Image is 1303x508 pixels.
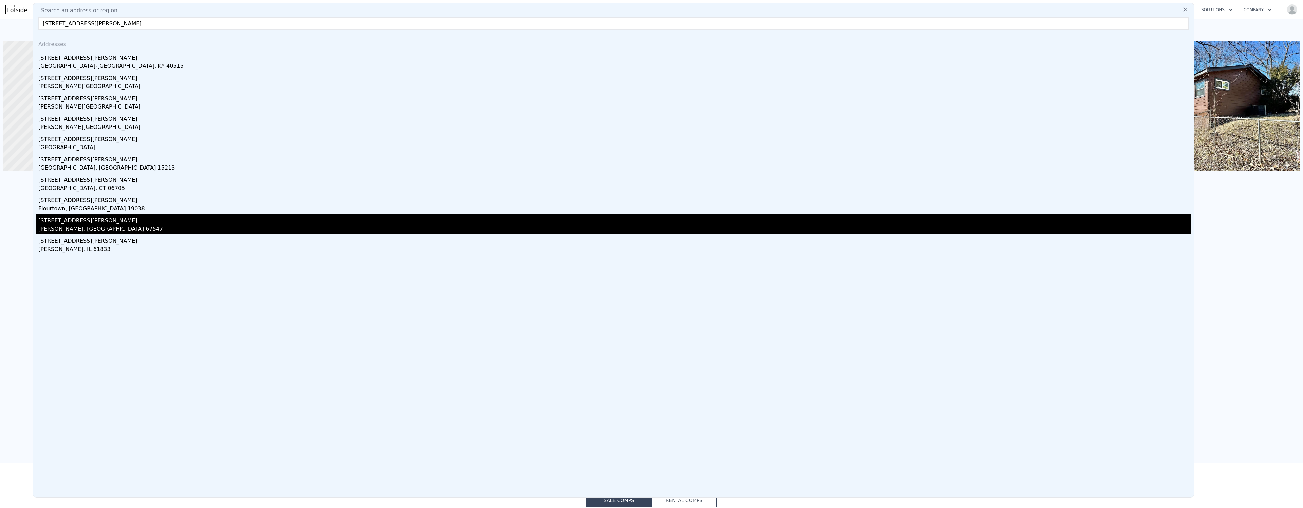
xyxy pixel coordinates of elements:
[38,225,1191,234] div: [PERSON_NAME], [GEOGRAPHIC_DATA] 67547
[38,112,1191,123] div: [STREET_ADDRESS][PERSON_NAME]
[38,143,1191,153] div: [GEOGRAPHIC_DATA]
[38,234,1191,245] div: [STREET_ADDRESS][PERSON_NAME]
[38,72,1191,82] div: [STREET_ADDRESS][PERSON_NAME]
[1287,4,1298,15] img: avatar
[36,35,1191,51] div: Addresses
[38,164,1191,173] div: [GEOGRAPHIC_DATA], [GEOGRAPHIC_DATA] 15213
[586,493,651,507] button: Sale Comps
[651,493,717,507] button: Rental Comps
[38,62,1191,72] div: [GEOGRAPHIC_DATA]-[GEOGRAPHIC_DATA], KY 40515
[38,123,1191,133] div: [PERSON_NAME][GEOGRAPHIC_DATA]
[36,6,117,15] span: Search an address or region
[1126,41,1300,171] img: Sale: 136396473 Parcel: 55056839
[38,153,1191,164] div: [STREET_ADDRESS][PERSON_NAME]
[1238,4,1277,16] button: Company
[38,173,1191,184] div: [STREET_ADDRESS][PERSON_NAME]
[38,103,1191,112] div: [PERSON_NAME][GEOGRAPHIC_DATA]
[38,245,1191,255] div: [PERSON_NAME], IL 61833
[38,17,1189,30] input: Enter an address, city, region, neighborhood or zip code
[38,214,1191,225] div: [STREET_ADDRESS][PERSON_NAME]
[38,194,1191,204] div: [STREET_ADDRESS][PERSON_NAME]
[38,92,1191,103] div: [STREET_ADDRESS][PERSON_NAME]
[1196,4,1238,16] button: Solutions
[38,204,1191,214] div: Flourtown, [GEOGRAPHIC_DATA] 19038
[38,82,1191,92] div: [PERSON_NAME][GEOGRAPHIC_DATA]
[38,133,1191,143] div: [STREET_ADDRESS][PERSON_NAME]
[38,184,1191,194] div: [GEOGRAPHIC_DATA], CT 06705
[5,5,27,14] img: Lotside
[38,51,1191,62] div: [STREET_ADDRESS][PERSON_NAME]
